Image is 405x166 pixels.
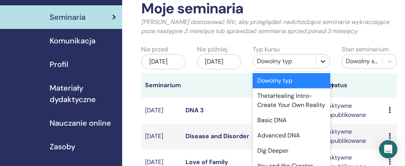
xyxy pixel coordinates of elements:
a: Disease and Disorder [186,132,249,140]
label: Stan seminarium [342,45,389,54]
div: Dowolny typ [257,57,312,66]
th: Status [324,73,385,97]
div: Dowolny typ [253,73,330,88]
div: Dig Deeper [253,143,330,158]
td: Aktywne opublikowane [324,123,385,149]
td: [DATE] [141,123,182,149]
p: [PERSON_NAME] dostosować filtr, aby przeglądać nadchodzące seminaria wykraczające poza następne 3... [141,18,397,36]
label: Typ kursu [253,45,280,54]
span: Komunikacja [50,35,95,46]
div: Dowolny stan [346,57,379,66]
div: ThetaHealing Intro- Create Your Own Reality [253,88,330,113]
td: Aktywne opublikowane [324,97,385,123]
a: DNA 3 [186,106,204,114]
span: Zasoby [50,141,75,152]
span: Materiały dydaktyczne [50,82,116,105]
div: Advanced DNA [253,128,330,143]
label: Nie przed [141,45,168,54]
div: [DATE] [197,54,241,69]
span: Seminaria [50,11,86,23]
label: Nie później [197,45,228,54]
div: Basic DNA [253,113,330,128]
a: Love of Family [186,158,228,166]
th: Seminarium [141,73,182,97]
td: [DATE] [141,97,182,123]
div: [DATE] [141,54,186,69]
span: Nauczanie online [50,117,111,129]
div: Open Intercom Messenger [379,140,397,158]
span: Profil [50,59,68,70]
